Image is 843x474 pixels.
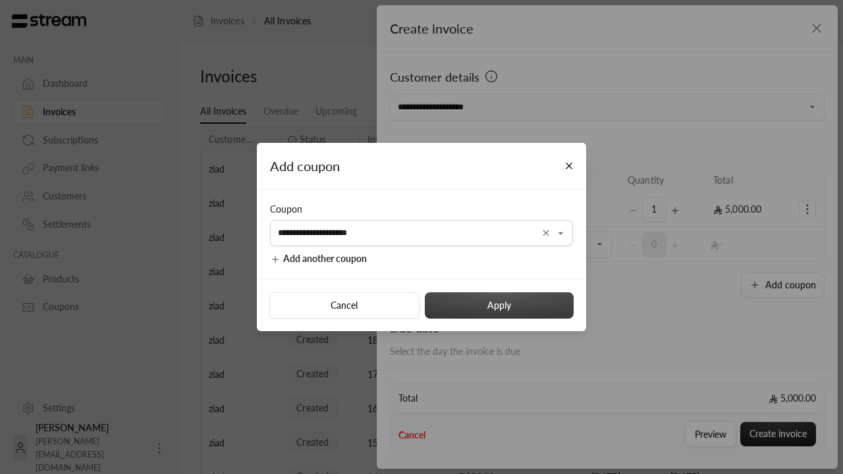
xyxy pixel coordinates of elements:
[270,203,573,216] div: Coupon
[283,253,367,264] span: Add another coupon
[553,225,569,241] button: Open
[270,158,340,174] span: Add coupon
[558,155,581,178] button: Close
[538,225,554,241] button: Clear
[425,292,574,319] button: Apply
[269,292,419,319] button: Cancel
